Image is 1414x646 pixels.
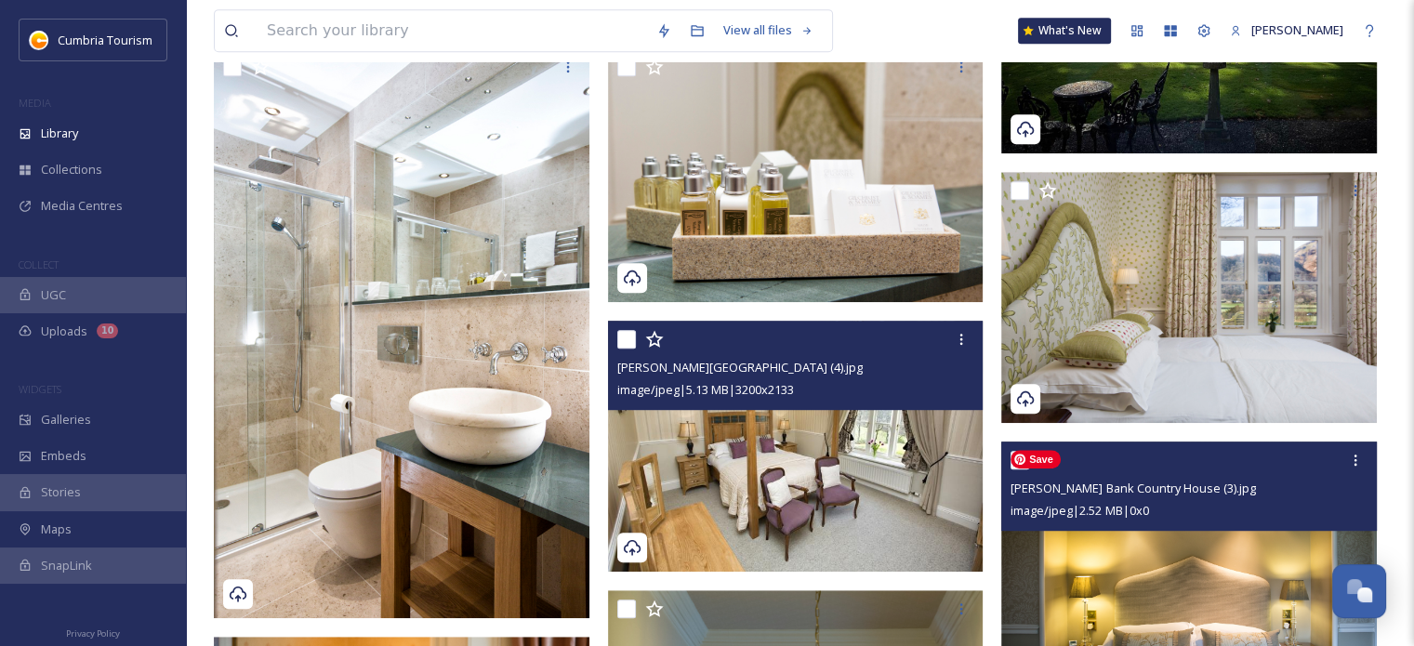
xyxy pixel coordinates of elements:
span: Save [1011,450,1061,468]
span: Embeds [41,447,86,465]
span: Library [41,125,78,142]
span: UGC [41,286,66,304]
span: Media Centres [41,197,123,215]
input: Search your library [258,10,647,51]
span: Cumbria Tourism [58,32,152,48]
span: COLLECT [19,257,59,271]
span: [PERSON_NAME] Bank Country House (3).jpg [1011,480,1255,496]
span: Privacy Policy [66,627,120,639]
img: Hazel Bank Country House (4).jpg [608,321,984,572]
img: Hazel Bank Country House (7).jpg [608,48,988,302]
span: Galleries [41,411,91,428]
a: Privacy Policy [66,621,120,643]
span: SnapLink [41,557,92,574]
button: Open Chat [1332,564,1386,618]
span: image/jpeg | 5.13 MB | 3200 x 2133 [617,381,794,398]
span: WIDGETS [19,382,61,396]
span: image/jpeg | 2.52 MB | 0 x 0 [1011,502,1148,519]
img: images.jpg [30,31,48,49]
span: Uploads [41,323,87,340]
span: MEDIA [19,96,51,110]
a: View all files [714,12,823,48]
span: Stories [41,483,81,501]
img: Hazel Bank Country House (8).jpg [214,48,594,618]
span: Collections [41,161,102,178]
a: What's New [1018,18,1111,44]
img: Hazel Bank Country House (6).jpg [1001,172,1377,422]
span: [PERSON_NAME][GEOGRAPHIC_DATA] (4).jpg [617,359,863,376]
span: Maps [41,521,72,538]
span: [PERSON_NAME] [1251,21,1343,38]
div: 10 [97,323,118,338]
a: [PERSON_NAME] [1221,12,1353,48]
